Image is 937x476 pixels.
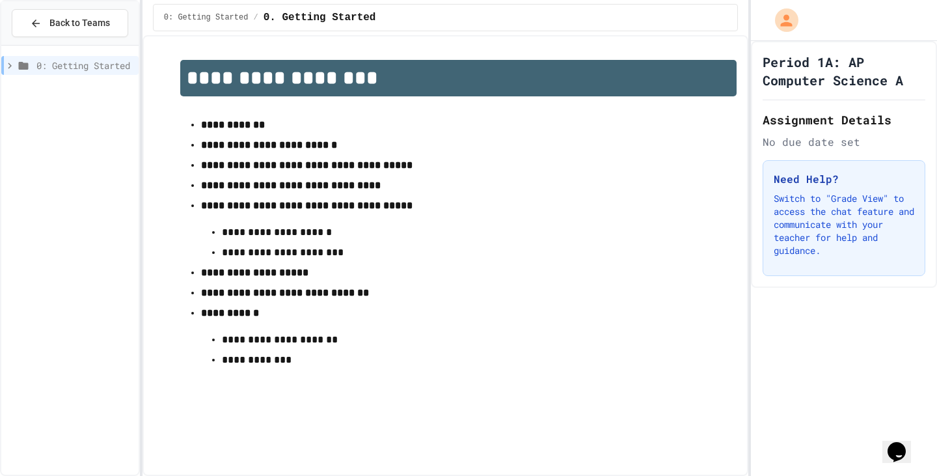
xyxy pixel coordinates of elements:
span: 0: Getting Started [164,12,249,23]
div: My Account [761,5,802,35]
p: Switch to "Grade View" to access the chat feature and communicate with your teacher for help and ... [774,192,914,257]
button: Back to Teams [12,9,128,37]
span: 0: Getting Started [36,59,133,72]
h1: Period 1A: AP Computer Science A [763,53,925,89]
span: Back to Teams [49,16,110,30]
h2: Assignment Details [763,111,925,129]
span: 0. Getting Started [264,10,376,25]
iframe: chat widget [882,424,924,463]
div: No due date set [763,134,925,150]
h3: Need Help? [774,171,914,187]
span: / [253,12,258,23]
